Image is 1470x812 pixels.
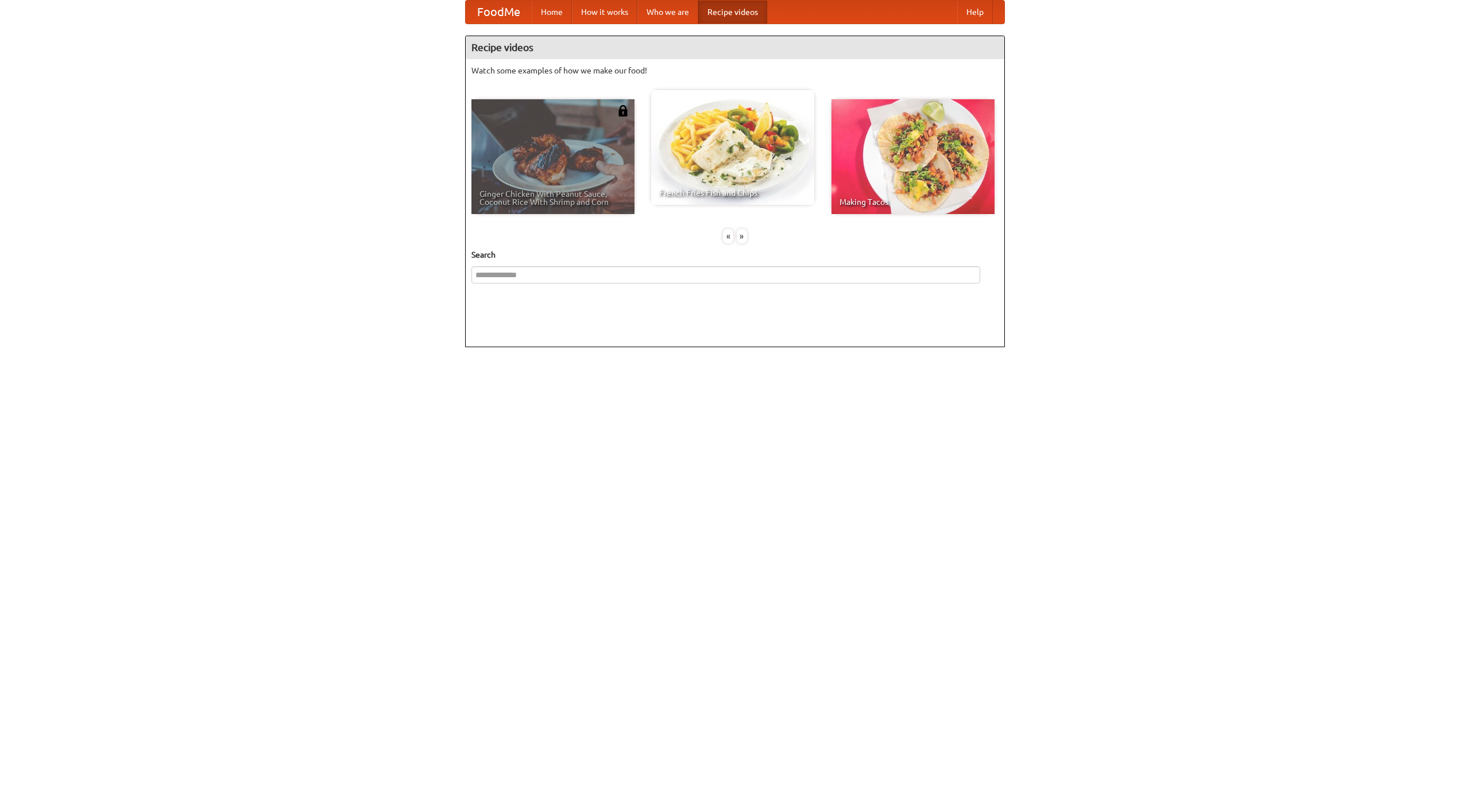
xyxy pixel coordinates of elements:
span: French Fries Fish and Chips [659,189,806,197]
div: » [737,229,747,243]
h5: Search [471,249,999,261]
div: « [723,229,733,243]
a: How it works [572,1,637,24]
a: Help [957,1,993,24]
img: 483408.png [617,105,629,116]
a: FoodMe [466,1,532,24]
span: Making Tacos [840,198,987,206]
a: Making Tacos [831,99,995,214]
a: Recipe videos [698,1,767,24]
a: Home [532,1,572,24]
a: Who we are [637,1,698,24]
a: French Fries Fish and Chips [651,90,814,205]
h4: Recipe videos [466,36,1004,59]
p: Watch some examples of how we make our food! [471,65,999,76]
